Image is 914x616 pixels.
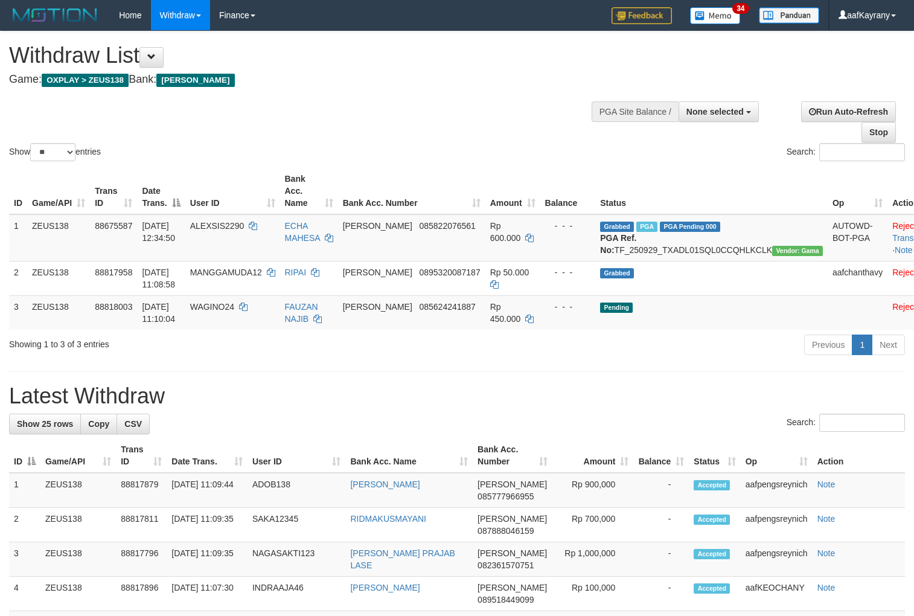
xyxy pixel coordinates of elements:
a: [PERSON_NAME] PRAJAB LASE [350,548,455,570]
td: Rp 900,000 [552,473,633,508]
td: 2 [9,261,27,295]
a: Next [872,335,905,355]
td: ZEUS138 [40,577,116,611]
span: [DATE] 12:34:50 [142,221,175,243]
td: 3 [9,542,40,577]
th: Bank Acc. Number: activate to sort column ascending [338,168,485,214]
td: ZEUS138 [40,542,116,577]
label: Search: [787,143,905,161]
a: [PERSON_NAME] [350,583,420,592]
span: [PERSON_NAME] [343,221,412,231]
span: Show 25 rows [17,419,73,429]
span: [PERSON_NAME] [478,480,547,489]
td: Rp 1,000,000 [552,542,633,577]
td: 1 [9,214,27,261]
span: Rp 600.000 [490,221,521,243]
a: Previous [804,335,852,355]
span: WAGINO24 [190,302,234,312]
a: Note [817,548,836,558]
td: ZEUS138 [27,295,90,330]
td: - [633,577,689,611]
a: Show 25 rows [9,414,81,434]
th: Date Trans.: activate to sort column ascending [167,438,248,473]
button: None selected [679,101,759,122]
td: ZEUS138 [27,214,90,261]
a: 1 [852,335,872,355]
span: Copy 089518449099 to clipboard [478,595,534,605]
span: Accepted [694,515,730,525]
span: Rp 450.000 [490,302,521,324]
span: PGA Pending [660,222,720,232]
h1: Withdraw List [9,43,597,68]
th: Bank Acc. Name: activate to sort column ascending [345,438,473,473]
div: - - - [545,301,591,313]
th: Balance: activate to sort column ascending [633,438,689,473]
td: - [633,542,689,577]
td: 88817896 [116,577,167,611]
a: ECHA MAHESA [285,221,320,243]
th: Balance [540,168,596,214]
img: Feedback.jpg [612,7,672,24]
label: Search: [787,414,905,432]
td: 1 [9,473,40,508]
span: OXPLAY > ZEUS138 [42,74,129,87]
th: Status: activate to sort column ascending [689,438,740,473]
td: ZEUS138 [40,508,116,542]
td: ADOB138 [248,473,346,508]
span: Marked by aafpengsreynich [636,222,657,232]
td: ZEUS138 [27,261,90,295]
td: aafKEOCHANY [741,577,813,611]
td: NAGASAKTI123 [248,542,346,577]
td: Rp 100,000 [552,577,633,611]
span: Grabbed [600,222,634,232]
td: TF_250929_TXADL01SQL0CCQHLKCLK [595,214,828,261]
span: Accepted [694,583,730,594]
td: aafpengsreynich [741,508,813,542]
th: Game/API: activate to sort column ascending [40,438,116,473]
td: 88817879 [116,473,167,508]
span: 88675587 [95,221,132,231]
td: aafpengsreynich [741,473,813,508]
span: [PERSON_NAME] [478,548,547,558]
td: ZEUS138 [40,473,116,508]
span: Copy [88,419,109,429]
a: Run Auto-Refresh [801,101,896,122]
th: Op: activate to sort column ascending [741,438,813,473]
span: Grabbed [600,268,634,278]
div: - - - [545,266,591,278]
span: Vendor URL: https://trx31.1velocity.biz [772,246,823,256]
th: ID [9,168,27,214]
span: None selected [686,107,744,117]
span: Rp 50.000 [490,268,529,277]
th: Bank Acc. Number: activate to sort column ascending [473,438,552,473]
span: 34 [732,3,749,14]
span: MANGGAMUDA12 [190,268,262,277]
a: Note [817,480,836,489]
h4: Game: Bank: [9,74,597,86]
td: AUTOWD-BOT-PGA [828,214,887,261]
div: PGA Site Balance / [592,101,679,122]
td: SAKA12345 [248,508,346,542]
td: [DATE] 11:09:35 [167,542,248,577]
input: Search: [819,143,905,161]
td: [DATE] 11:09:35 [167,508,248,542]
span: Copy 087888046159 to clipboard [478,526,534,536]
span: Copy 085822076561 to clipboard [419,221,475,231]
a: RIPAI [285,268,307,277]
b: PGA Ref. No: [600,233,636,255]
th: Status [595,168,828,214]
span: [PERSON_NAME] [478,514,547,524]
span: Accepted [694,549,730,559]
a: CSV [117,414,150,434]
span: Copy 0895320087187 to clipboard [419,268,480,277]
span: ALEXSIS2290 [190,221,244,231]
img: MOTION_logo.png [9,6,101,24]
a: Stop [861,122,896,143]
label: Show entries [9,143,101,161]
span: Copy 085624241887 to clipboard [419,302,475,312]
a: FAUZAN NAJIB [285,302,318,324]
td: aafchanthavy [828,261,887,295]
td: - [633,473,689,508]
div: Showing 1 to 3 of 3 entries [9,333,372,350]
a: Note [817,514,836,524]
